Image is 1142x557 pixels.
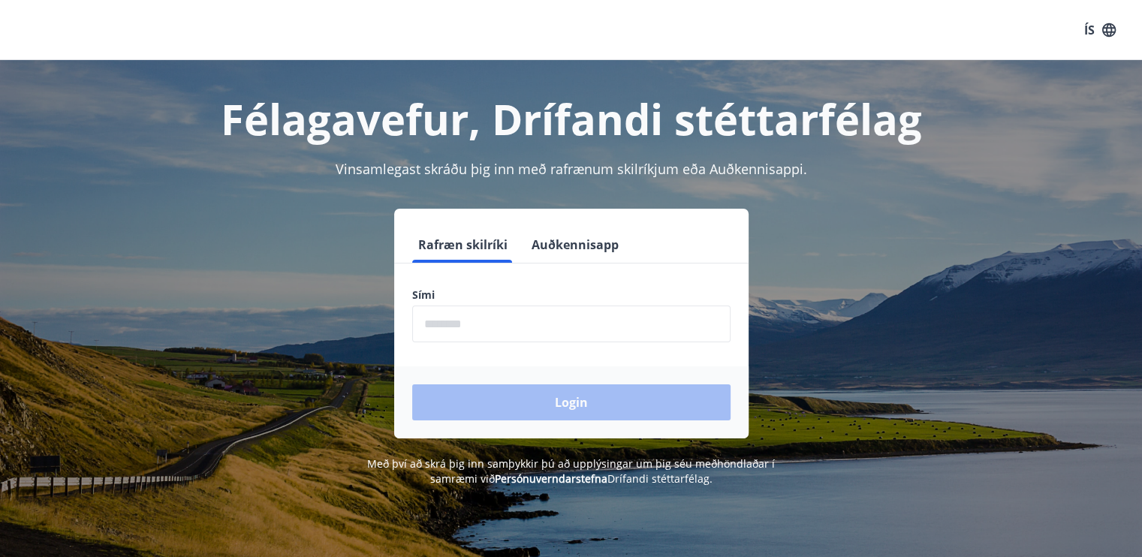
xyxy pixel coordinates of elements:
[1076,17,1124,44] button: ÍS
[412,288,731,303] label: Sími
[367,456,775,486] span: Með því að skrá þig inn samþykkir þú að upplýsingar um þig séu meðhöndlaðar í samræmi við Drífand...
[336,160,807,178] span: Vinsamlegast skráðu þig inn með rafrænum skilríkjum eða Auðkennisappi.
[49,90,1094,147] h1: Félagavefur, Drífandi stéttarfélag
[495,471,607,486] a: Persónuverndarstefna
[412,227,514,263] button: Rafræn skilríki
[526,227,625,263] button: Auðkennisapp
